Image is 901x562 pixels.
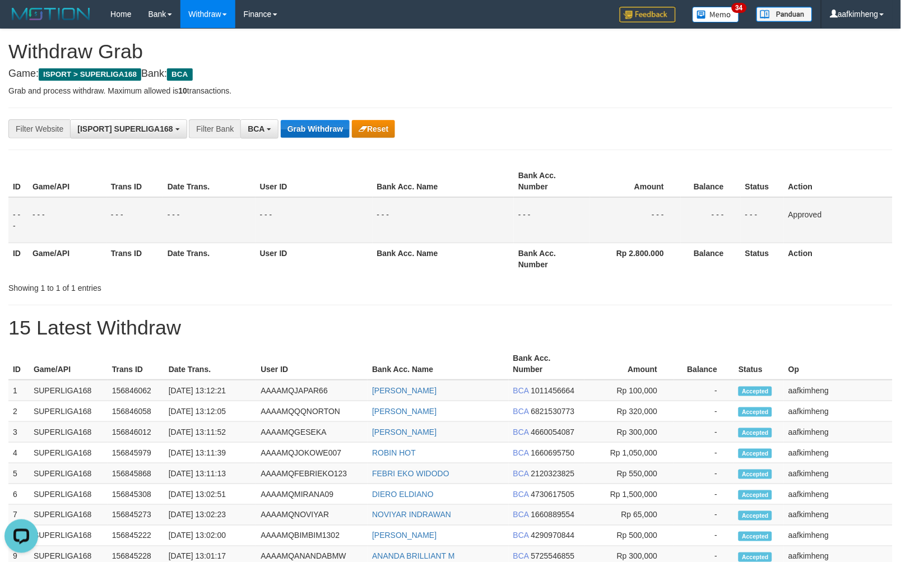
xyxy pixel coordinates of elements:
span: BCA [167,68,192,81]
td: 156846012 [108,422,164,443]
th: Game/API [28,243,106,275]
td: - [674,380,734,401]
span: BCA [513,428,529,436]
span: BCA [248,124,264,133]
span: BCA [513,448,529,457]
td: - - - [8,197,28,243]
span: Copy 1011456664 to clipboard [531,386,575,395]
a: [PERSON_NAME] [372,428,436,436]
span: Copy 2120323825 to clipboard [531,469,575,478]
th: Amount [590,165,681,197]
td: AAAAMQFEBRIEKO123 [256,463,368,484]
span: Accepted [739,428,772,438]
td: Rp 320,000 [584,401,675,422]
td: SUPERLIGA168 [29,401,108,422]
a: DIERO ELDIANO [372,490,434,499]
td: 1 [8,380,29,401]
th: Bank Acc. Name [373,243,514,275]
img: Button%20Memo.svg [693,7,740,22]
img: Feedback.jpg [620,7,676,22]
th: Bank Acc. Name [373,165,514,197]
td: AAAAMQQQNORTON [256,401,368,422]
th: Trans ID [106,165,163,197]
th: Trans ID [108,348,164,380]
td: 156845222 [108,526,164,546]
td: aafkimheng [784,484,893,505]
td: 156845273 [108,505,164,526]
th: Date Trans. [164,348,257,380]
span: Copy 1660889554 to clipboard [531,510,575,519]
td: 156846062 [108,380,164,401]
th: Amount [584,348,675,380]
td: SUPERLIGA168 [29,484,108,505]
a: [PERSON_NAME] [372,531,436,540]
span: BCA [513,531,529,540]
a: NOVIYAR INDRAWAN [372,510,451,519]
th: Game/API [28,165,106,197]
span: Copy 5725546855 to clipboard [531,552,575,561]
img: panduan.png [756,7,812,22]
th: Bank Acc. Name [368,348,509,380]
td: aafkimheng [784,526,893,546]
td: - - - [256,197,373,243]
span: Accepted [739,532,772,541]
td: SUPERLIGA168 [29,443,108,463]
span: Accepted [739,387,772,396]
td: SUPERLIGA168 [29,463,108,484]
strong: 10 [178,86,187,95]
td: - - - [373,197,514,243]
span: Copy 4660054087 to clipboard [531,428,575,436]
span: BCA [513,386,529,395]
td: aafkimheng [784,380,893,401]
span: Copy 1660695750 to clipboard [531,448,575,457]
button: Open LiveChat chat widget [4,4,38,38]
td: Rp 500,000 [584,526,675,546]
td: - [674,505,734,526]
td: AAAAMQGESEKA [256,422,368,443]
td: - [674,422,734,443]
td: [DATE] 13:11:39 [164,443,257,463]
td: AAAAMQBIMBIM1302 [256,526,368,546]
a: ROBIN HOT [372,448,416,457]
span: ISPORT > SUPERLIGA168 [39,68,141,81]
td: aafkimheng [784,505,893,526]
th: Status [741,243,784,275]
td: 3 [8,422,29,443]
td: - [674,401,734,422]
th: User ID [256,348,368,380]
td: - - - [163,197,256,243]
td: Rp 65,000 [584,505,675,526]
th: Game/API [29,348,108,380]
td: 156845979 [108,443,164,463]
th: Trans ID [106,243,163,275]
span: Accepted [739,552,772,562]
span: 34 [732,3,747,13]
td: aafkimheng [784,463,893,484]
th: Bank Acc. Number [509,348,584,380]
th: Rp 2.800.000 [590,243,681,275]
td: - - - [741,197,784,243]
span: [ISPORT] SUPERLIGA168 [77,124,173,133]
th: Balance [681,243,741,275]
th: ID [8,243,28,275]
td: AAAAMQMIRANA09 [256,484,368,505]
td: SUPERLIGA168 [29,526,108,546]
span: Copy 6821530773 to clipboard [531,407,575,416]
span: BCA [513,510,529,519]
span: BCA [513,407,529,416]
td: [DATE] 13:12:05 [164,401,257,422]
img: MOTION_logo.png [8,6,94,22]
td: 156846058 [108,401,164,422]
th: Action [784,243,893,275]
span: Accepted [739,511,772,521]
a: ANANDA BRILLIANT M [372,552,455,561]
td: AAAAMQJOKOWE007 [256,443,368,463]
th: Balance [674,348,734,380]
button: BCA [240,119,278,138]
a: [PERSON_NAME] [372,386,436,395]
span: BCA [513,490,529,499]
span: Accepted [739,407,772,417]
td: [DATE] 13:12:21 [164,380,257,401]
span: Accepted [739,490,772,500]
td: Rp 300,000 [584,422,675,443]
